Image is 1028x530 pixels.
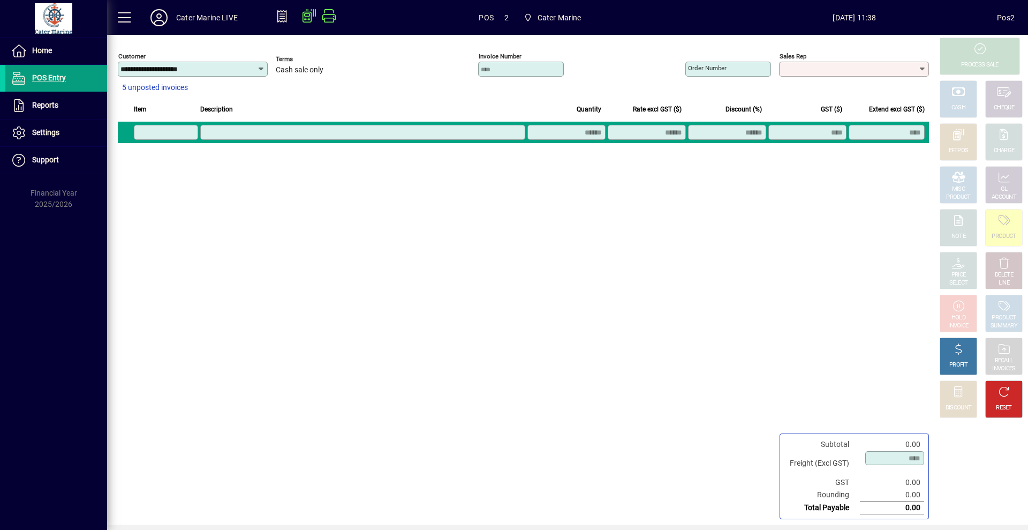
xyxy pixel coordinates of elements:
td: Total Payable [784,502,860,514]
td: 0.00 [860,502,924,514]
a: Support [5,147,107,174]
button: 5 unposted invoices [118,78,192,98]
span: Cash sale only [276,66,323,74]
span: Description [200,103,233,115]
a: Home [5,38,107,64]
td: 0.00 [860,489,924,502]
span: Cater Marine [519,8,586,27]
span: Support [32,155,59,164]
mat-label: Customer [118,53,146,60]
span: Extend excl GST ($) [869,103,925,115]
div: RECALL [995,357,1014,365]
td: Subtotal [784,438,860,451]
span: [DATE] 11:38 [712,9,997,26]
div: CHARGE [994,147,1015,155]
a: Settings [5,120,107,146]
button: Profile [142,8,176,27]
div: Cater Marine LIVE [176,9,238,26]
td: 0.00 [860,438,924,451]
div: SELECT [949,279,968,287]
td: Freight (Excl GST) [784,451,860,476]
span: Rate excl GST ($) [633,103,682,115]
div: DELETE [995,271,1013,279]
a: Reports [5,92,107,119]
div: PRODUCT [992,314,1016,322]
mat-label: Invoice number [479,53,521,60]
span: Home [32,46,52,55]
div: CHEQUE [994,104,1014,112]
div: PRICE [951,271,966,279]
span: 5 unposted invoices [122,82,188,93]
div: INVOICE [948,322,968,330]
span: Quantity [577,103,601,115]
div: MISC [952,185,965,193]
div: Pos2 [997,9,1015,26]
div: HOLD [951,314,965,322]
div: INVOICES [992,365,1015,373]
span: POS Entry [32,73,66,82]
span: Cater Marine [538,9,581,26]
span: GST ($) [821,103,842,115]
div: RESET [996,404,1012,412]
span: 2 [504,9,509,26]
div: SUMMARY [991,322,1017,330]
div: GL [1001,185,1008,193]
div: ACCOUNT [992,193,1016,201]
div: EFTPOS [949,147,969,155]
span: Terms [276,56,340,63]
div: CASH [951,104,965,112]
div: PRODUCT [946,193,970,201]
mat-label: Sales rep [780,53,806,60]
span: Reports [32,101,58,109]
span: Discount (%) [725,103,762,115]
div: LINE [999,279,1009,287]
td: GST [784,476,860,489]
div: DISCOUNT [946,404,971,412]
span: Settings [32,128,59,137]
div: PRODUCT [992,233,1016,241]
span: Item [134,103,147,115]
span: POS [479,9,494,26]
div: PROCESS SALE [961,61,999,69]
td: Rounding [784,489,860,502]
td: 0.00 [860,476,924,489]
div: NOTE [951,233,965,241]
div: PROFIT [949,361,967,369]
mat-label: Order number [688,64,727,72]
